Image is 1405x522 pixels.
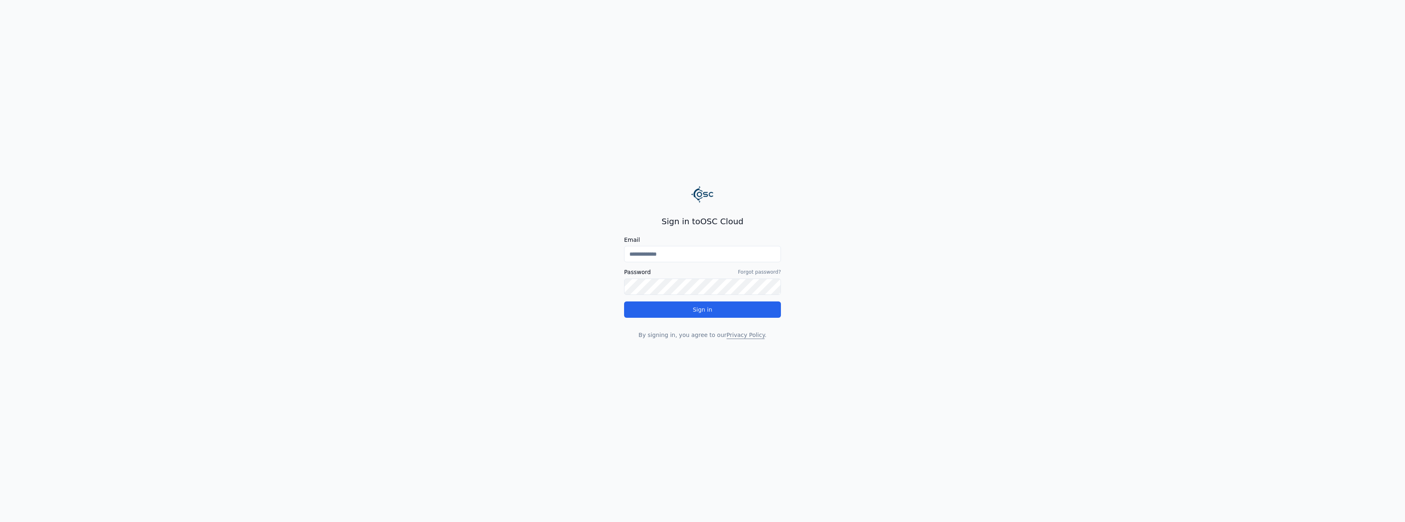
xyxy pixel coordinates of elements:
[624,301,781,318] button: Sign in
[624,216,781,227] h2: Sign in to OSC Cloud
[624,269,651,275] label: Password
[624,331,781,339] p: By signing in, you agree to our .
[624,237,781,243] label: Email
[727,332,765,338] a: Privacy Policy
[691,183,714,206] img: Logo
[738,269,781,275] a: Forgot password?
